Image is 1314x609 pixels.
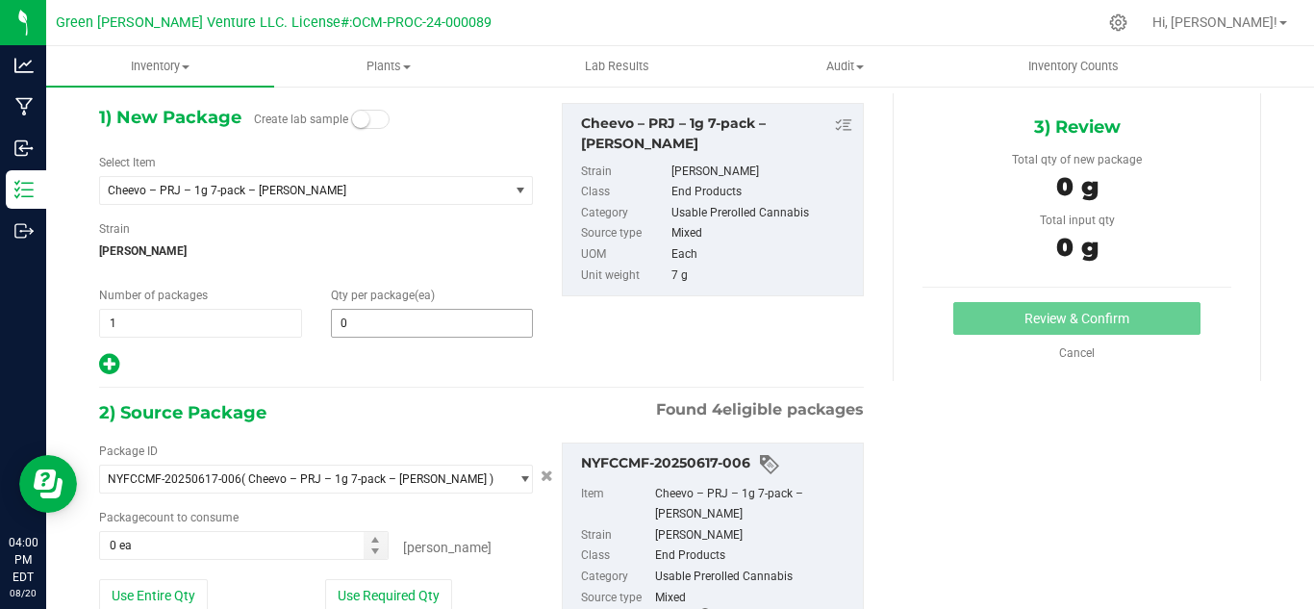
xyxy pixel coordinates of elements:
div: End Products [671,182,853,203]
span: Plants [275,58,501,75]
span: Found eligible packages [656,398,864,421]
span: Increase value [364,532,388,546]
input: 1 [100,310,301,337]
label: Create lab sample [254,105,348,134]
div: Manage settings [1106,13,1130,32]
inline-svg: Analytics [14,56,34,75]
span: 2) Source Package [99,398,266,427]
span: Inventory Counts [1002,58,1145,75]
div: Cheevo – PRJ – 1g 7-pack – [PERSON_NAME] [655,484,853,525]
span: Total qty of new package [1012,153,1142,166]
div: 7 g [671,266,853,287]
span: Package to consume [99,511,239,524]
label: Strain [581,525,651,546]
p: 04:00 PM EDT [9,534,38,586]
label: Strain [581,162,668,183]
div: Usable Prerolled Cannabis [655,567,853,588]
div: [PERSON_NAME] [671,162,853,183]
label: Source type [581,588,651,609]
a: Lab Results [502,46,730,87]
label: Class [581,182,668,203]
span: 4 [712,400,722,419]
input: 0 [332,310,533,337]
div: Usable Prerolled Cannabis [671,203,853,224]
inline-svg: Inbound [14,139,34,158]
span: select [508,177,532,204]
label: UOM [581,244,668,266]
span: [PERSON_NAME] [403,540,492,555]
a: Cancel [1059,346,1095,360]
span: [PERSON_NAME] [99,237,533,266]
label: Unit weight [581,266,668,287]
inline-svg: Outbound [14,221,34,241]
span: 3) Review [1034,113,1121,141]
span: Decrease value [364,546,388,560]
label: Select Item [99,154,156,171]
span: Lab Results [559,58,675,75]
span: 0 g [1056,171,1099,202]
span: NYFCCMF-20250617-006 [108,472,241,486]
span: Cheevo – PRJ – 1g 7-pack – [PERSON_NAME] [108,184,485,197]
span: select [508,466,532,493]
span: ( Cheevo – PRJ – 1g 7-pack – [PERSON_NAME] ) [241,472,493,486]
span: count [144,511,174,524]
span: Inventory [46,58,274,75]
label: Item [581,484,651,525]
span: Total input qty [1040,214,1115,227]
inline-svg: Inventory [14,180,34,199]
a: Inventory [46,46,274,87]
a: Audit [731,46,959,87]
div: Mixed [671,223,853,244]
label: Category [581,203,668,224]
div: [PERSON_NAME] [655,525,853,546]
label: Class [581,546,651,567]
div: Each [671,244,853,266]
div: Cheevo – PRJ – 1g 7-pack – Lodi Dodi [581,114,853,154]
span: Green [PERSON_NAME] Venture LLC. License#:OCM-PROC-24-000089 [56,14,492,31]
span: (ea) [415,289,435,302]
button: Review & Confirm [953,302,1200,335]
span: Qty per package [331,289,435,302]
div: Mixed [655,588,853,609]
iframe: Resource center [19,455,77,513]
inline-svg: Manufacturing [14,97,34,116]
span: 1) New Package [99,103,241,132]
div: NYFCCMF-20250617-006 [581,453,853,476]
label: Source type [581,223,668,244]
span: Add new output [99,362,119,375]
div: End Products [655,546,853,567]
a: Inventory Counts [959,46,1187,87]
p: 08/20 [9,586,38,600]
span: 0 g [1056,232,1099,263]
a: Plants [274,46,502,87]
span: Number of packages [99,289,208,302]
input: 0 ea [100,532,388,559]
label: Strain [99,220,130,238]
button: Cancel button [535,463,559,491]
span: Audit [732,58,958,75]
label: Category [581,567,651,588]
span: Hi, [PERSON_NAME]! [1152,14,1277,30]
span: Package ID [99,444,158,458]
